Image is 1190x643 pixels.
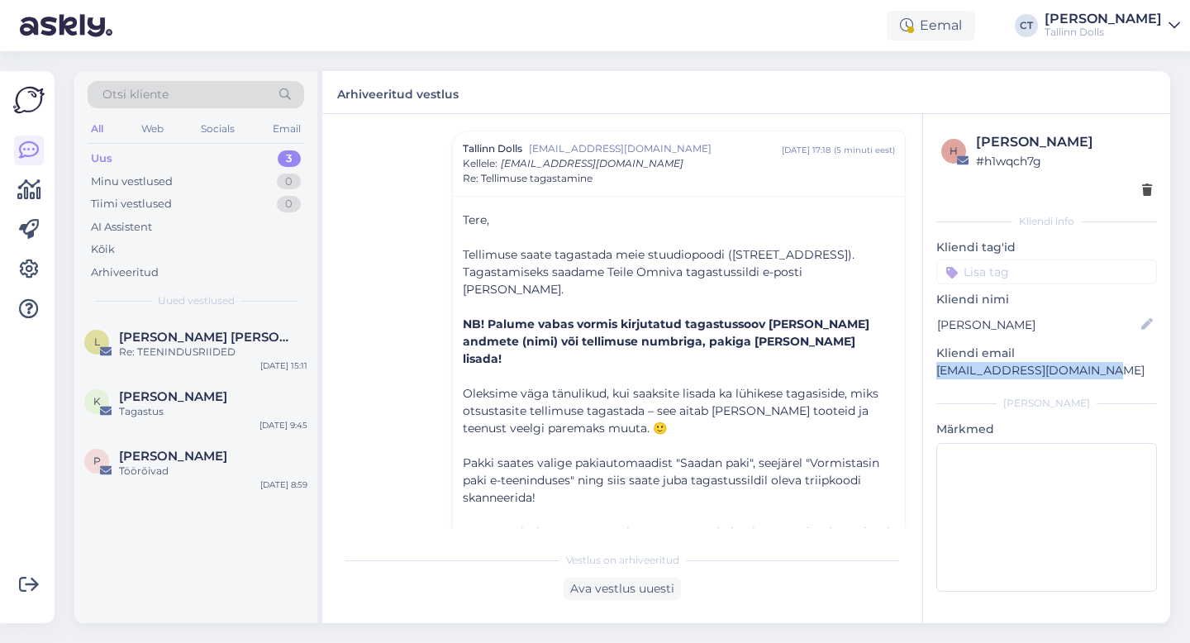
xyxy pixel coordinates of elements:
div: Ava vestlus uuesti [564,578,681,600]
p: Kliendi tag'id [936,239,1157,256]
span: Pakki saates valige pakiautomaadist "Saadan paki", seejärel "Vormistasin paki e-teeninduses" ning... [463,455,879,505]
div: Re: TEENINDUSRIIDED [119,345,307,360]
span: L [94,336,100,348]
div: Email [269,118,304,140]
input: Lisa nimi [937,316,1138,334]
div: 3 [278,150,301,167]
span: h [950,145,958,157]
span: Tellimuse saate tagastada meie stuudiopoodi ([STREET_ADDRESS]). Tagastamiseks saadame Teile Omniv... [463,247,854,297]
div: [PERSON_NAME] [936,396,1157,411]
span: Uued vestlused [158,293,235,308]
div: Kliendi info [936,214,1157,229]
span: [EMAIL_ADDRESS][DOMAIN_NAME] [529,141,782,156]
div: AI Assistent [91,219,152,236]
p: [EMAIL_ADDRESS][DOMAIN_NAME] [936,362,1157,379]
div: [DATE] 8:59 [260,479,307,491]
span: Tallinn Dolls [463,141,522,156]
div: Web [138,118,167,140]
span: Pille Tamme [119,449,227,464]
p: Märkmed [936,421,1157,438]
div: Arhiveeritud [91,264,159,281]
div: Uus [91,150,112,167]
div: 0 [277,174,301,190]
div: [DATE] 9:45 [259,419,307,431]
a: [PERSON_NAME]Tallinn Dolls [1045,12,1180,39]
span: Tere, [463,212,489,227]
span: Otsi kliente [102,86,169,103]
div: [DATE] 17:18 [782,144,831,156]
div: All [88,118,107,140]
div: ( 5 minuti eest ) [834,144,895,156]
div: CT [1015,14,1038,37]
span: Kerti Siigur [119,389,227,404]
span: Vestlus on arhiveeritud [566,553,679,568]
div: Tiimi vestlused [91,196,172,212]
div: [PERSON_NAME] [1045,12,1162,26]
strong: NB! Palume vabas vormis kirjutatud tagastussoov [PERSON_NAME] andmete (nimi) või tellimuse numbri... [463,317,869,366]
img: Askly Logo [13,84,45,116]
span: Tagastamisel arvestame maha 3 € tagastuskulu ning tagasimakse toimub 14 päeva jooksul pärast paki... [463,525,894,557]
input: Lisa tag [936,260,1157,284]
div: [DATE] 15:11 [260,360,307,372]
span: K [93,395,101,407]
span: P [93,455,101,467]
div: Tagastus [119,404,307,419]
div: Tallinn Dolls [1045,26,1162,39]
div: Socials [198,118,238,140]
span: Kellele : [463,157,497,169]
label: Arhiveeritud vestlus [337,81,459,103]
span: Oleksime väga tänulikud, kui saaksite lisada ka lühikese tagasiside, miks otsustasite tellimuse t... [463,386,878,436]
span: Re: Tellimuse tagastamine [463,171,593,186]
p: Kliendi nimi [936,291,1157,308]
div: 0 [277,196,301,212]
div: Eemal [887,11,975,40]
div: Töörõivad [119,464,307,479]
div: [PERSON_NAME] [976,132,1152,152]
div: Minu vestlused [91,174,173,190]
div: # h1wqch7g [976,152,1152,170]
div: Kõik [91,241,115,258]
span: Liisa Timmi [119,330,291,345]
p: Kliendi email [936,345,1157,362]
span: [EMAIL_ADDRESS][DOMAIN_NAME] [501,157,683,169]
